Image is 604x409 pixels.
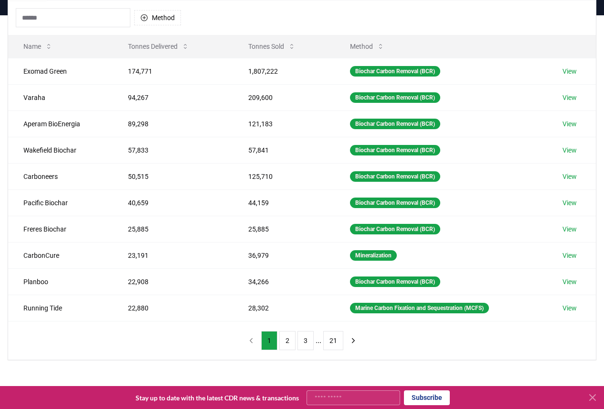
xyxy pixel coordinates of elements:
a: View [562,303,577,313]
td: 44,159 [233,189,335,216]
div: Biochar Carbon Removal (BCR) [350,171,440,182]
td: 57,833 [113,137,233,163]
a: View [562,224,577,234]
div: Mineralization [350,250,397,261]
div: Biochar Carbon Removal (BCR) [350,66,440,77]
button: 1 [261,331,277,350]
a: View [562,66,577,76]
td: Freres Biochar [8,216,113,242]
td: 125,710 [233,163,335,189]
td: 209,600 [233,84,335,111]
td: 1,807,222 [233,58,335,84]
td: Planboo [8,268,113,295]
div: Biochar Carbon Removal (BCR) [350,276,440,287]
button: Tonnes Sold [241,37,303,56]
td: Wakefield Biochar [8,137,113,163]
td: 34,266 [233,268,335,295]
td: 22,908 [113,268,233,295]
td: 40,659 [113,189,233,216]
td: 174,771 [113,58,233,84]
a: View [562,198,577,208]
td: 25,885 [233,216,335,242]
td: Pacific Biochar [8,189,113,216]
a: View [562,277,577,287]
div: Biochar Carbon Removal (BCR) [350,145,440,155]
button: Tonnes Delivered [120,37,197,56]
div: Biochar Carbon Removal (BCR) [350,198,440,208]
td: 89,298 [113,111,233,137]
div: Biochar Carbon Removal (BCR) [350,224,440,234]
td: Running Tide [8,295,113,321]
button: 2 [279,331,296,350]
button: Method [342,37,392,56]
a: View [562,145,577,155]
div: Biochar Carbon Removal (BCR) [350,119,440,129]
button: Name [16,37,60,56]
td: 50,515 [113,163,233,189]
td: 36,979 [233,242,335,268]
div: Biochar Carbon Removal (BCR) [350,92,440,103]
a: View [562,251,577,260]
td: 121,183 [233,111,335,137]
td: 23,191 [113,242,233,268]
td: CarbonCure [8,242,113,268]
td: 57,841 [233,137,335,163]
a: View [562,172,577,181]
a: View [562,119,577,129]
td: 94,267 [113,84,233,111]
li: ... [316,335,321,346]
td: 28,302 [233,295,335,321]
button: next page [345,331,361,350]
td: Carboneers [8,163,113,189]
td: Varaha [8,84,113,111]
div: Marine Carbon Fixation and Sequestration (MCFS) [350,303,489,313]
button: 21 [323,331,343,350]
td: 25,885 [113,216,233,242]
td: Exomad Green [8,58,113,84]
button: 3 [297,331,314,350]
button: Method [134,10,181,25]
td: 22,880 [113,295,233,321]
a: View [562,93,577,102]
td: Aperam BioEnergia [8,111,113,137]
